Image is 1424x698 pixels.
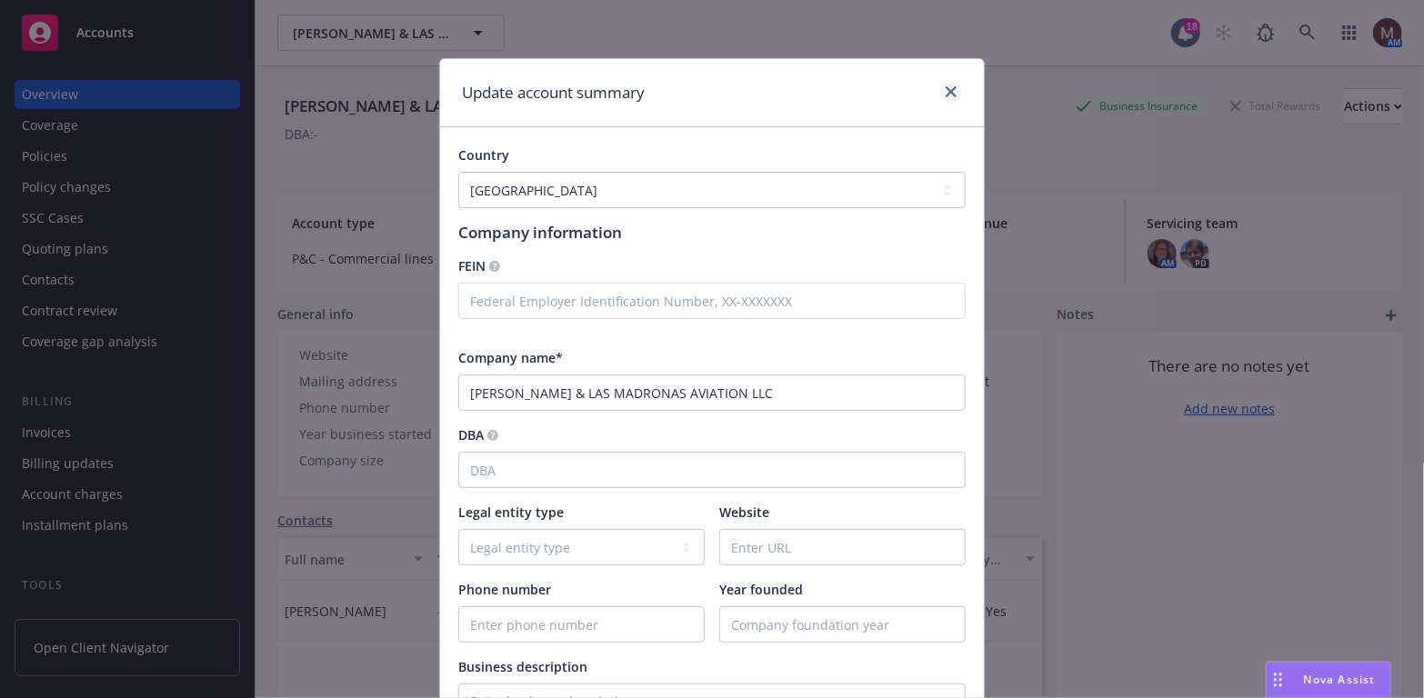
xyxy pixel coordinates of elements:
[940,81,962,103] a: close
[458,257,486,274] span: FEIN
[462,81,645,105] h1: Update account summary
[458,658,587,675] span: Business description
[458,426,484,444] span: DBA
[1266,662,1391,698] button: Nova Assist
[458,283,966,319] input: Federal Employer Identification Number, XX-XXXXXXX
[458,374,966,411] input: Company name
[719,504,769,521] span: Website
[1267,663,1289,697] div: Drag to move
[1304,672,1376,687] span: Nova Assist
[458,223,966,242] h1: Company information
[458,504,564,521] span: Legal entity type
[459,607,704,642] input: Enter phone number
[719,581,803,598] span: Year founded
[458,452,966,488] input: DBA
[720,530,965,564] input: Enter URL
[458,581,551,598] span: Phone number
[720,607,965,642] input: Company foundation year
[458,146,509,164] span: Country
[458,349,563,366] span: Company name*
